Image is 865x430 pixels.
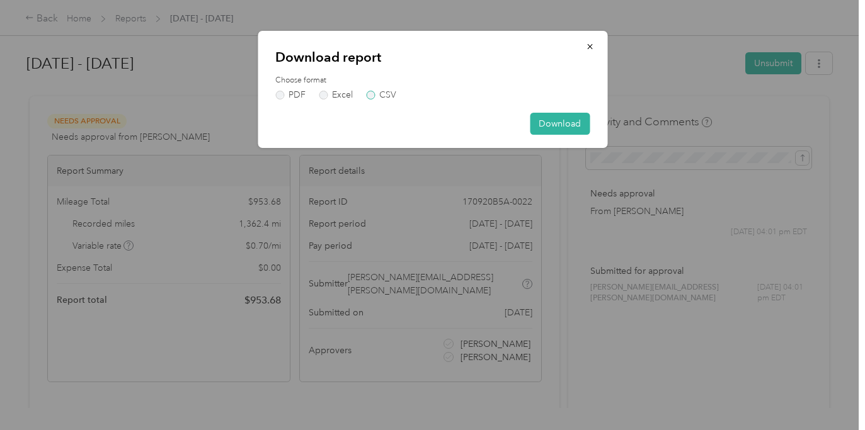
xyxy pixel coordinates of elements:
p: Download report [275,48,590,66]
label: PDF [275,91,306,99]
label: Choose format [275,75,590,86]
button: Download [530,113,590,135]
label: CSV [366,91,396,99]
label: Excel [319,91,353,99]
iframe: Everlance-gr Chat Button Frame [794,359,865,430]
